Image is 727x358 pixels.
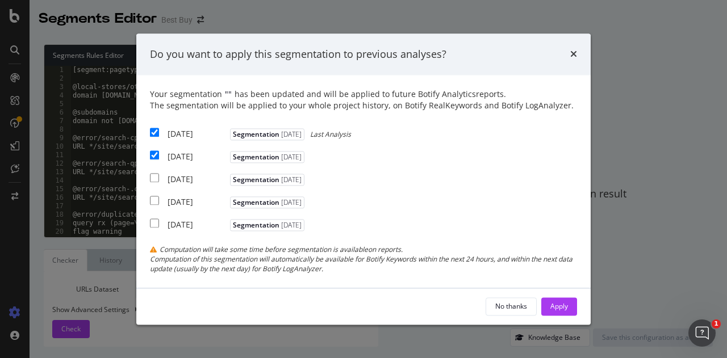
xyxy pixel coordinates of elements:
span: Computation will take some time before segmentation is available on reports. [160,245,403,255]
button: Apply [541,297,577,315]
iframe: Intercom live chat [688,319,716,347]
span: [DATE] [279,130,302,140]
div: The segmentation will be applied to your whole project history, on Botify RealKeywords and Botify... [150,100,577,112]
div: [DATE] [168,151,227,163]
span: Segmentation [230,129,304,141]
button: No thanks [486,297,537,315]
span: [DATE] [279,175,302,185]
div: [DATE] [168,197,227,208]
div: Apply [550,301,568,311]
span: [DATE] [279,221,302,230]
div: Computation of this segmentation will automatically be available for Botify Keywords within the n... [150,255,577,274]
div: Your segmentation has been updated and will be applied to future Botify Analytics reports. [150,89,577,112]
div: [DATE] [168,174,227,186]
div: Do you want to apply this segmentation to previous analyses? [150,47,446,62]
span: Last Analysis [310,130,351,140]
span: Segmentation [230,174,304,186]
span: 1 [712,319,721,328]
span: [DATE] [279,153,302,162]
div: times [570,47,577,62]
span: Segmentation [230,197,304,209]
span: Segmentation [230,220,304,231]
span: " " [225,89,232,100]
div: [DATE] [168,129,227,140]
span: [DATE] [279,198,302,208]
div: No thanks [495,301,527,311]
div: modal [136,33,591,325]
div: [DATE] [168,220,227,231]
span: Segmentation [230,151,304,163]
